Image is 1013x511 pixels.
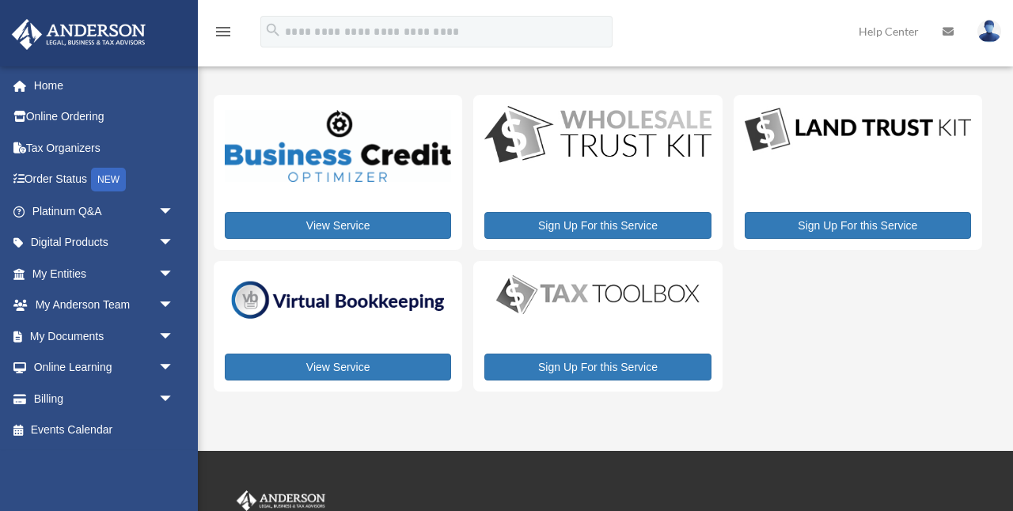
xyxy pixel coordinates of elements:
span: arrow_drop_down [158,352,190,384]
a: My Anderson Teamarrow_drop_down [11,290,198,321]
i: menu [214,22,233,41]
a: Order StatusNEW [11,164,198,196]
a: menu [214,28,233,41]
a: Sign Up For this Service [484,212,711,239]
span: arrow_drop_down [158,227,190,259]
i: search [264,21,282,39]
img: Anderson Advisors Platinum Portal [233,490,328,511]
a: Events Calendar [11,414,198,446]
span: arrow_drop_down [158,320,190,353]
img: User Pic [977,20,1001,43]
a: Sign Up For this Service [484,354,711,380]
img: LandTrust_lgo-1.jpg [745,106,971,154]
span: arrow_drop_down [158,258,190,290]
a: My Entitiesarrow_drop_down [11,258,198,290]
a: View Service [225,354,451,380]
img: taxtoolbox_new-1.webp [484,272,711,317]
a: My Documentsarrow_drop_down [11,320,198,352]
a: Online Learningarrow_drop_down [11,352,198,384]
span: arrow_drop_down [158,383,190,415]
a: Platinum Q&Aarrow_drop_down [11,195,198,227]
a: Billingarrow_drop_down [11,383,198,414]
img: WS-Trust-Kit-lgo-1.jpg [484,106,711,166]
a: Sign Up For this Service [745,212,971,239]
a: Digital Productsarrow_drop_down [11,227,190,259]
a: Home [11,70,198,101]
span: arrow_drop_down [158,290,190,322]
a: Online Ordering [11,101,198,133]
div: NEW [91,168,126,191]
span: arrow_drop_down [158,195,190,228]
a: Tax Organizers [11,132,198,164]
a: View Service [225,212,451,239]
img: Anderson Advisors Platinum Portal [7,19,150,50]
